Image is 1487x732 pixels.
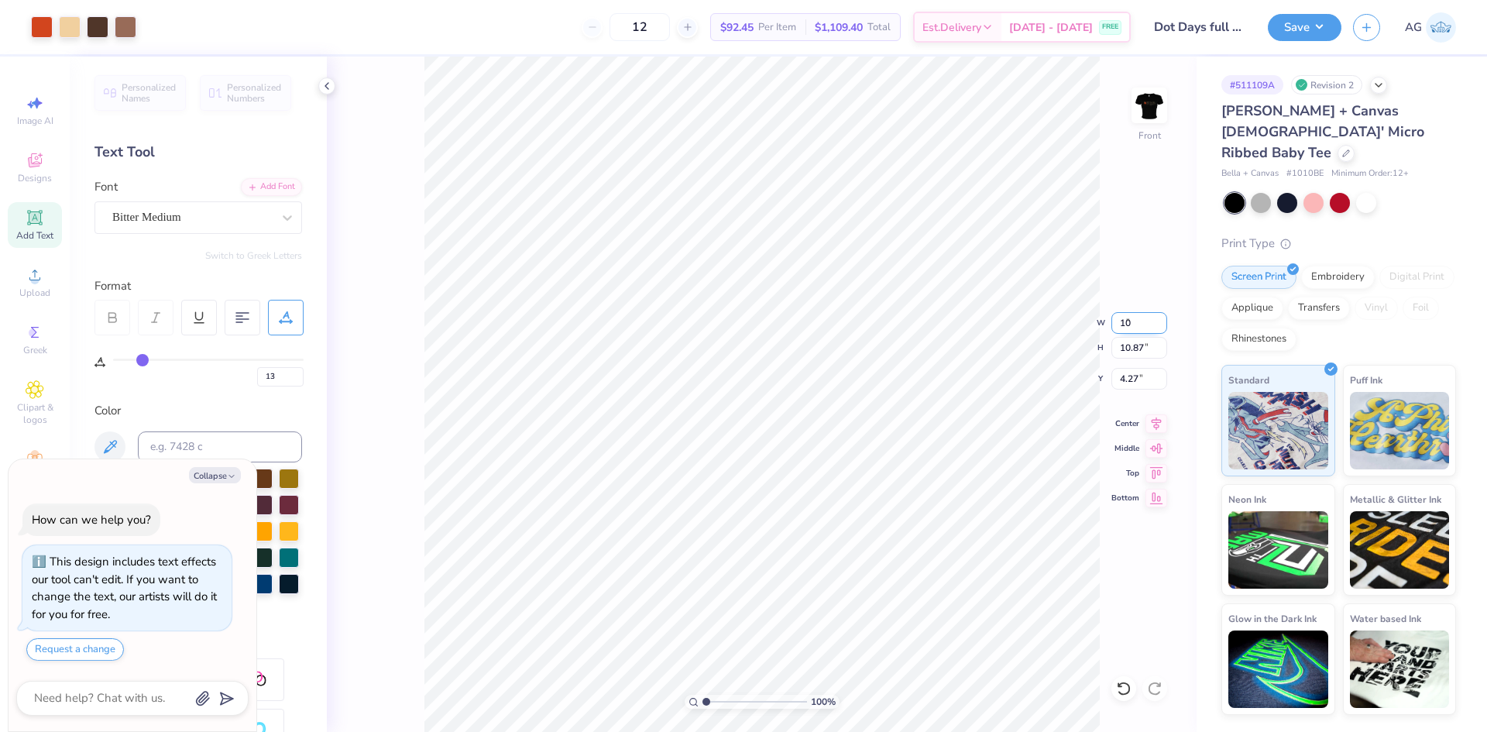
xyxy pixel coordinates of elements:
span: Clipart & logos [8,401,62,426]
div: Foil [1403,297,1439,320]
div: Screen Print [1221,266,1296,289]
span: Designs [18,172,52,184]
span: [PERSON_NAME] + Canvas [DEMOGRAPHIC_DATA]' Micro Ribbed Baby Tee [1221,101,1424,162]
div: Embroidery [1301,266,1375,289]
span: Upload [19,287,50,299]
input: – – [610,13,670,41]
span: Neon Ink [1228,491,1266,507]
span: Glow in the Dark Ink [1228,610,1317,627]
span: Standard [1228,372,1269,388]
button: Collapse [189,467,241,483]
div: Applique [1221,297,1283,320]
span: 100 % [811,695,836,709]
button: Switch to Greek Letters [205,249,302,262]
span: Minimum Order: 12 + [1331,167,1409,180]
span: Water based Ink [1350,610,1421,627]
span: Personalized Names [122,82,177,104]
label: Font [94,178,118,196]
img: Puff Ink [1350,392,1450,469]
div: Vinyl [1355,297,1398,320]
div: Color [94,402,302,420]
span: Top [1111,468,1139,479]
div: This design includes text effects our tool can't edit. If you want to change the text, our artist... [32,554,217,622]
span: Total [867,19,891,36]
div: Transfers [1288,297,1350,320]
img: Glow in the Dark Ink [1228,631,1328,708]
span: Personalized Numbers [227,82,282,104]
span: $92.45 [720,19,754,36]
span: Bella + Canvas [1221,167,1279,180]
div: Digital Print [1379,266,1454,289]
div: Add Font [241,178,302,196]
img: Neon Ink [1228,511,1328,589]
img: Metallic & Glitter Ink [1350,511,1450,589]
img: Standard [1228,392,1328,469]
span: # 1010BE [1286,167,1324,180]
span: Greek [23,344,47,356]
span: Middle [1111,443,1139,454]
div: Text Tool [94,142,302,163]
div: Rhinestones [1221,328,1296,351]
span: Metallic & Glitter Ink [1350,491,1441,507]
img: Water based Ink [1350,631,1450,708]
span: FREE [1102,22,1118,33]
input: e.g. 7428 c [138,431,302,462]
span: Bottom [1111,493,1139,503]
input: Untitled Design [1142,12,1256,43]
img: Front [1134,90,1165,121]
span: Puff Ink [1350,372,1382,388]
span: [DATE] - [DATE] [1009,19,1093,36]
span: Center [1111,418,1139,429]
span: Est. Delivery [922,19,981,36]
span: $1,109.40 [815,19,863,36]
span: Per Item [758,19,796,36]
div: How can we help you? [32,512,151,528]
div: Format [94,277,304,295]
button: Request a change [26,638,124,661]
div: Front [1138,129,1161,143]
span: Add Text [16,229,53,242]
div: Print Type [1221,235,1456,253]
span: Image AI [17,115,53,127]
